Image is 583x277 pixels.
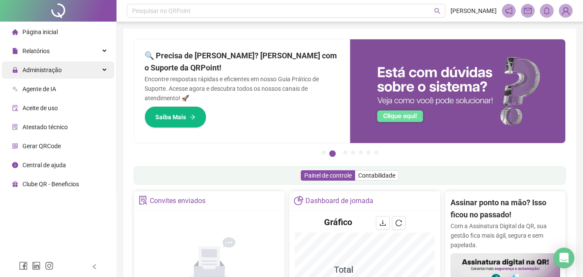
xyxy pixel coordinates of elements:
[22,162,66,169] span: Central de ajuda
[12,162,18,168] span: info-circle
[294,196,303,205] span: pie-chart
[12,181,18,187] span: gift
[379,220,386,226] span: download
[366,150,371,155] button: 6
[22,48,50,54] span: Relatórios
[189,114,195,120] span: arrow-right
[12,105,18,111] span: audit
[22,67,62,73] span: Administração
[22,105,58,111] span: Aceite de uso
[139,196,148,205] span: solution
[304,172,352,179] span: Painel de controle
[343,150,347,155] button: 3
[321,150,326,155] button: 1
[150,194,205,208] div: Convites enviados
[22,29,58,35] span: Página inicial
[524,7,532,15] span: mail
[22,143,61,150] span: Gerar QRCode
[451,197,560,221] h2: Assinar ponto na mão? Isso ficou no passado!
[374,150,378,155] button: 7
[395,220,402,226] span: reload
[350,39,566,143] img: banner%2F0cf4e1f0-cb71-40ef-aa93-44bd3d4ee559.png
[12,29,18,35] span: home
[505,7,513,15] span: notification
[451,6,497,16] span: [PERSON_NAME]
[351,150,355,155] button: 4
[91,264,98,270] span: left
[145,50,340,74] h2: 🔍 Precisa de [PERSON_NAME]? [PERSON_NAME] com o Suporte da QRPoint!
[12,48,18,54] span: file
[155,112,186,122] span: Saiba Mais
[358,172,395,179] span: Contabilidade
[359,150,363,155] button: 5
[329,150,336,157] button: 2
[306,194,373,208] div: Dashboard de jornada
[543,7,551,15] span: bell
[145,106,206,128] button: Saiba Mais
[32,261,41,270] span: linkedin
[559,4,572,17] img: 89225
[451,221,560,250] p: Com a Assinatura Digital da QR, sua gestão fica mais ágil, segura e sem papelada.
[12,124,18,130] span: solution
[22,181,79,188] span: Clube QR - Beneficios
[22,124,68,131] span: Atestado técnico
[434,8,441,14] span: search
[12,143,18,149] span: qrcode
[324,216,352,228] h4: Gráfico
[554,248,574,268] div: Open Intercom Messenger
[12,67,18,73] span: lock
[145,74,340,103] p: Encontre respostas rápidas e eficientes em nosso Guia Prático de Suporte. Acesse agora e descubra...
[22,86,56,92] span: Agente de IA
[45,261,54,270] span: instagram
[19,261,28,270] span: facebook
